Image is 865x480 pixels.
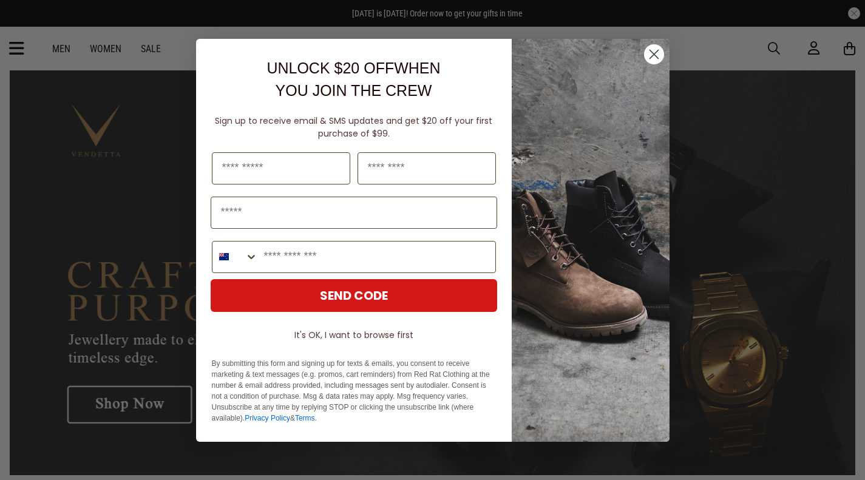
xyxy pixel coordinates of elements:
img: f7662613-148e-4c88-9575-6c6b5b55a647.jpeg [512,39,670,442]
input: Email [211,197,497,229]
span: Sign up to receive email & SMS updates and get $20 off your first purchase of $99. [215,115,492,140]
button: Close dialog [643,44,665,65]
button: SEND CODE [211,279,497,312]
button: It's OK, I want to browse first [211,324,497,346]
span: UNLOCK $20 OFF [266,59,394,76]
span: YOU JOIN THE CREW [276,82,432,99]
button: Search Countries [212,242,258,272]
a: Privacy Policy [245,414,290,422]
input: First Name [212,152,350,184]
span: WHEN [394,59,440,76]
a: Terms [295,414,315,422]
p: By submitting this form and signing up for texts & emails, you consent to receive marketing & tex... [212,358,496,424]
img: New Zealand [219,252,229,262]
